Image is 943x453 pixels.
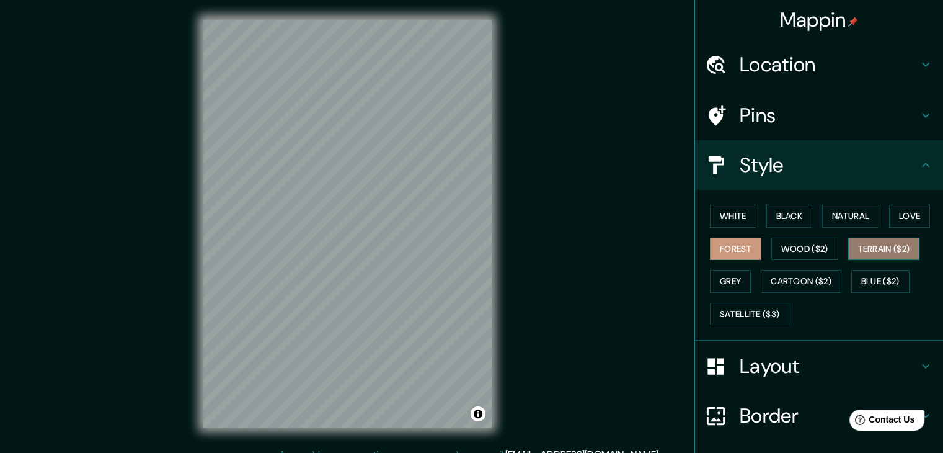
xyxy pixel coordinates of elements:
canvas: Map [203,20,492,428]
button: Wood ($2) [771,238,838,261]
h4: Layout [740,354,918,379]
h4: Border [740,403,918,428]
div: Pins [695,91,943,140]
button: Natural [822,205,879,228]
div: Layout [695,341,943,391]
button: Love [889,205,930,228]
iframe: Help widget launcher [833,405,929,439]
h4: Location [740,52,918,77]
div: Border [695,391,943,441]
h4: Style [740,153,918,177]
button: Grey [710,270,751,293]
button: Terrain ($2) [848,238,920,261]
button: Forest [710,238,761,261]
div: Style [695,140,943,190]
button: Cartoon ($2) [761,270,841,293]
button: Satellite ($3) [710,303,789,326]
button: White [710,205,756,228]
button: Toggle attribution [471,406,485,421]
h4: Pins [740,103,918,128]
h4: Mappin [780,7,859,32]
img: pin-icon.png [848,17,858,27]
button: Blue ($2) [851,270,910,293]
div: Location [695,40,943,89]
button: Black [766,205,813,228]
